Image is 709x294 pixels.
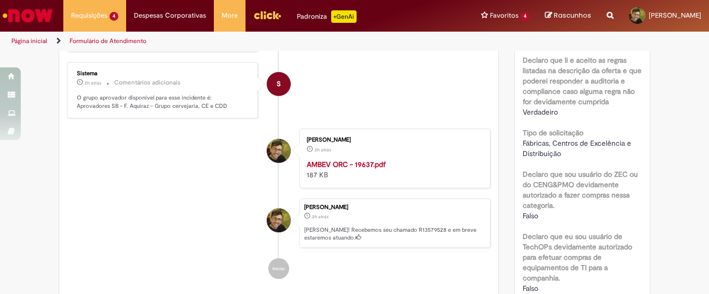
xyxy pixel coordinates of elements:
div: Daniel Asda Santos Da Silva [267,139,291,163]
span: 4 [110,12,118,21]
span: [PERSON_NAME] [649,11,701,20]
span: 4 [521,12,529,21]
ul: Trilhas de página [8,32,465,51]
p: O grupo aprovador disponível para esse incidente é: Aprovadores SB - F. Aquiraz - Grupo cervejari... [77,94,250,110]
time: 30/09/2025 07:30:31 [312,214,329,220]
span: Rascunhos [554,10,591,20]
span: Despesas Corporativas [134,10,206,21]
div: [PERSON_NAME] [307,137,480,143]
div: Sistema [77,71,250,77]
span: Fábricas, Centros de Excelência e Distribuição [523,138,633,158]
time: 30/09/2025 07:30:42 [85,80,101,86]
li: Daniel Asda Santos Da Silva [67,199,490,248]
span: Falso [523,211,538,220]
div: [PERSON_NAME] [304,204,485,211]
b: Declaro que sou usuário do ZEC ou do CENG&PMO devidamente autorizado a fazer compras nessa catego... [523,170,638,210]
div: Padroniza [297,10,357,23]
b: Declaro que li e aceito as regras listadas na descrição da oferta e que poderei responder a audit... [523,55,642,106]
time: 30/09/2025 07:30:27 [315,147,331,153]
span: Falso [523,284,538,293]
img: click_logo_yellow_360x200.png [253,7,281,23]
a: Rascunhos [545,11,591,21]
span: Favoritos [490,10,519,21]
span: 2h atrás [315,147,331,153]
span: 2h atrás [85,80,101,86]
span: More [222,10,238,21]
small: Comentários adicionais [114,78,181,87]
div: Daniel Asda Santos Da Silva [267,208,291,232]
p: +GenAi [331,10,357,23]
span: Verdadeiro [523,107,558,117]
b: Declaro que eu sou usuário de TechOPs devidamente autorizado para efetuar compras de equipamentos... [523,232,632,283]
img: ServiceNow [1,5,54,26]
a: AMBEV ORC - 19637.pdf [307,160,386,169]
div: System [267,72,291,96]
div: 187 KB [307,159,480,180]
span: S [277,72,281,96]
span: 2h atrás [312,214,329,220]
a: Formulário de Atendimento [70,37,146,45]
p: [PERSON_NAME]! Recebemos seu chamado R13579528 e em breve estaremos atuando. [304,226,485,242]
span: Requisições [71,10,107,21]
b: Tipo de solicitação [523,128,583,137]
a: Página inicial [11,37,47,45]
